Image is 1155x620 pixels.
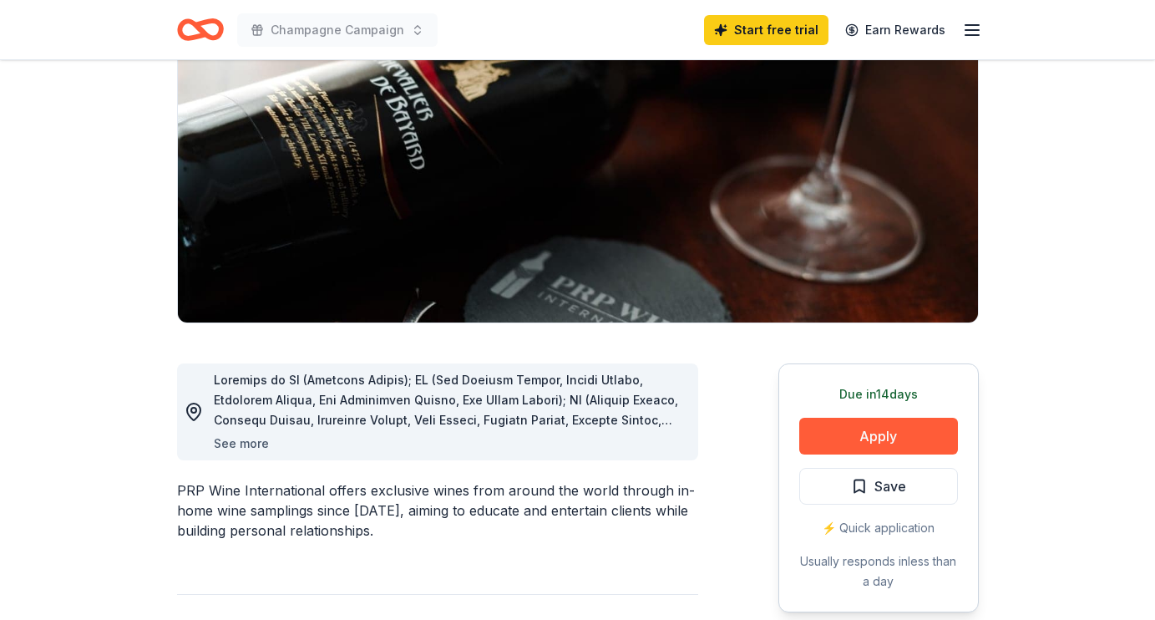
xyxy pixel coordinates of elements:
a: Home [177,10,224,49]
button: Apply [799,418,958,455]
span: Save [874,475,906,497]
span: Champagne Campaign [271,20,404,40]
button: Save [799,468,958,505]
div: Usually responds in less than a day [799,551,958,592]
div: Due in 14 days [799,384,958,404]
a: Earn Rewards [835,15,955,45]
button: See more [214,434,269,454]
img: Image for PRP Wine International [178,3,978,323]
div: ⚡️ Quick application [799,518,958,538]
div: PRP Wine International offers exclusive wines from around the world through in-home wine sampling... [177,480,698,541]
button: Champagne Campaign [237,13,438,47]
a: Start free trial [704,15,828,45]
